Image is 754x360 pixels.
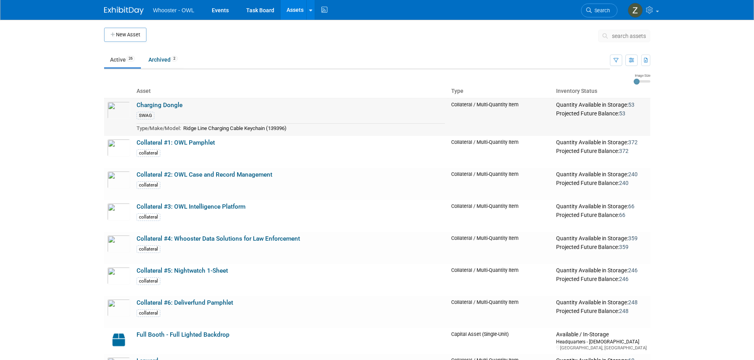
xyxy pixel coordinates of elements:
a: Search [581,4,617,17]
a: Archived2 [142,52,184,67]
span: 248 [628,299,638,305]
div: collateral [137,309,160,317]
span: 359 [619,244,629,250]
div: Projected Future Balance: [556,210,647,219]
div: Available / In-Storage [556,331,647,338]
span: 26 [126,56,135,62]
a: Collateral #6: Deliverfund Pamphlet [137,299,233,306]
span: 372 [628,139,638,145]
td: Ridge Line Charging Cable Keychain (139396) [181,124,445,133]
div: collateral [137,213,160,221]
span: search assets [612,33,646,39]
div: Quantity Available in Storage: [556,203,647,210]
span: 372 [619,148,629,154]
a: Charging Dongle [137,102,182,109]
a: Collateral #1: OWL Pamphlet [137,139,215,146]
a: Full Booth - Full Lighted Backdrop [137,331,230,338]
span: 66 [619,212,625,218]
span: Whooster - OWL [153,7,194,13]
span: 240 [619,180,629,186]
td: Type/Make/Model: [137,124,181,133]
div: SWAG [137,112,154,119]
span: 359 [628,235,638,241]
td: Collateral / Multi-Quantity Item [448,296,553,328]
span: 240 [628,171,638,177]
div: Quantity Available in Storage: [556,299,647,306]
div: Quantity Available in Storage: [556,139,647,146]
th: Type [448,85,553,98]
td: Collateral / Multi-Quantity Item [448,168,553,200]
span: 66 [628,203,634,209]
span: 53 [619,110,625,117]
div: Image Size [634,73,650,78]
div: Quantity Available in Storage: [556,267,647,274]
span: 2 [171,56,178,62]
td: Collateral / Multi-Quantity Item [448,136,553,168]
span: 246 [619,276,629,282]
a: Collateral #3: OWL Intelligence Platform [137,203,245,210]
div: Projected Future Balance: [556,242,647,251]
td: Collateral / Multi-Quantity Item [448,232,553,264]
button: New Asset [104,28,146,42]
div: [GEOGRAPHIC_DATA], [GEOGRAPHIC_DATA] [556,345,647,351]
td: Collateral / Multi-Quantity Item [448,98,553,136]
td: Collateral / Multi-Quantity Item [448,264,553,296]
a: Collateral #2: OWL Case and Record Management [137,171,272,178]
span: 246 [628,267,638,273]
th: Asset [133,85,448,98]
div: Projected Future Balance: [556,306,647,315]
a: Active26 [104,52,141,67]
a: Collateral #5: Nightwatch 1-Sheet [137,267,228,274]
div: Projected Future Balance: [556,109,647,117]
span: Search [592,8,610,13]
div: collateral [137,245,160,253]
div: collateral [137,149,160,157]
span: 53 [628,102,634,108]
a: Collateral #4: Whooster Data Solutions for Law Enforcement [137,235,300,242]
div: Quantity Available in Storage: [556,171,647,178]
div: Projected Future Balance: [556,178,647,187]
div: Headquarters - [DEMOGRAPHIC_DATA] [556,338,647,345]
img: Capital-Asset-Icon-2.png [107,331,130,349]
td: Capital Asset (Single-Unit) [448,328,553,354]
div: Quantity Available in Storage: [556,235,647,242]
img: ExhibitDay [104,7,144,15]
img: Zae Arroyo-May [628,3,643,18]
div: Projected Future Balance: [556,146,647,155]
span: 248 [619,308,629,314]
button: search assets [598,30,650,42]
div: collateral [137,181,160,189]
div: Projected Future Balance: [556,274,647,283]
div: collateral [137,277,160,285]
td: Collateral / Multi-Quantity Item [448,200,553,232]
div: Quantity Available in Storage: [556,102,647,109]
